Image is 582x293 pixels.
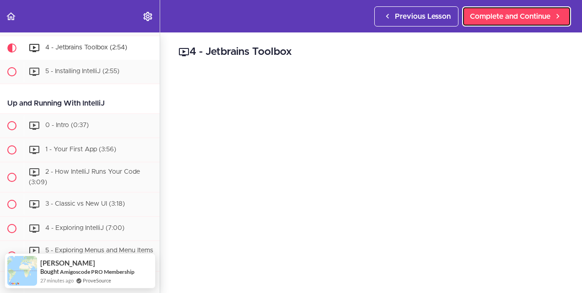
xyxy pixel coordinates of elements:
span: 3 - Classic vs New UI (3:18) [45,201,125,208]
span: 27 minutes ago [40,277,74,284]
img: provesource social proof notification image [7,256,37,286]
span: Bought [40,268,59,275]
span: Previous Lesson [395,11,451,22]
span: [PERSON_NAME] [40,259,95,267]
span: 1 - Your First App (3:56) [45,146,116,153]
span: 5 - Installing IntelliJ (2:55) [45,68,119,75]
iframe: Video Player [178,74,564,290]
span: 0 - Intro (0:37) [45,122,89,128]
a: Previous Lesson [374,6,458,27]
span: Complete and Continue [470,11,550,22]
span: 5 - Exploring Menus and Menu Items (9:44) [29,248,153,265]
a: Complete and Continue [462,6,571,27]
svg: Settings Menu [142,11,153,22]
span: 2 - How IntelliJ Runs Your Code (3:09) [29,169,140,186]
svg: Back to course curriculum [5,11,16,22]
h2: 4 - Jetbrains Toolbox [178,44,564,60]
span: 4 - Jetbrains Toolbox (2:54) [45,44,127,51]
a: Amigoscode PRO Membership [60,268,135,275]
span: 4 - Exploring IntelliJ (7:00) [45,225,124,232]
a: ProveSource [83,277,111,284]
